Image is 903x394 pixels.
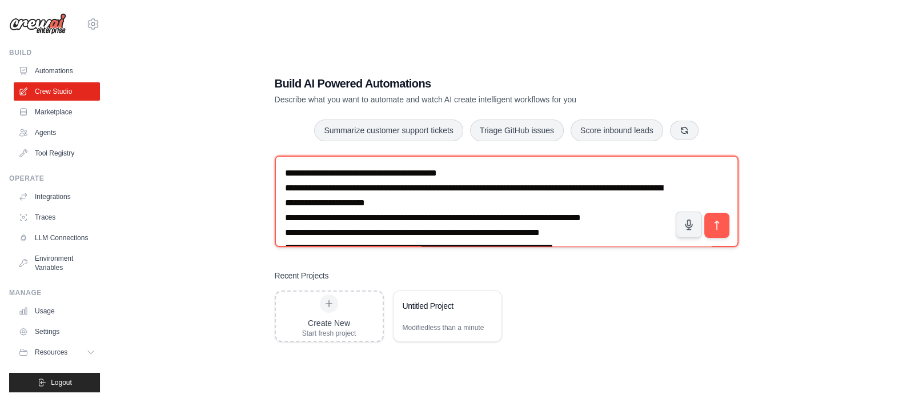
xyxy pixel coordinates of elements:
button: Triage GitHub issues [470,120,564,141]
a: Integrations [14,188,100,206]
img: Logo [9,13,66,35]
div: Manage [9,288,100,297]
p: Describe what you want to automate and watch AI create intelligent workflows for you [275,94,659,105]
button: Summarize customer support tickets [314,120,463,141]
h3: Recent Projects [275,270,329,281]
button: Get new suggestions [670,121,699,140]
a: LLM Connections [14,229,100,247]
div: Create New [302,317,356,329]
a: Automations [14,62,100,80]
span: Logout [51,378,72,387]
div: Build [9,48,100,57]
a: Agents [14,124,100,142]
button: Click to speak your automation idea [676,212,702,238]
a: Usage [14,302,100,320]
span: Resources [35,348,67,357]
a: Marketplace [14,103,100,121]
a: Traces [14,208,100,226]
a: Tool Registry [14,144,100,162]
a: Environment Variables [14,249,100,277]
div: Untitled Project [403,300,481,312]
button: Logout [9,373,100,392]
div: Modified less than a minute [403,323,484,332]
button: Score inbound leads [571,120,663,141]
a: Settings [14,323,100,341]
div: Operate [9,174,100,183]
a: Crew Studio [14,82,100,101]
div: Start fresh project [302,329,356,338]
iframe: Chat Widget [846,339,903,394]
h1: Build AI Powered Automations [275,75,659,91]
button: Resources [14,343,100,361]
